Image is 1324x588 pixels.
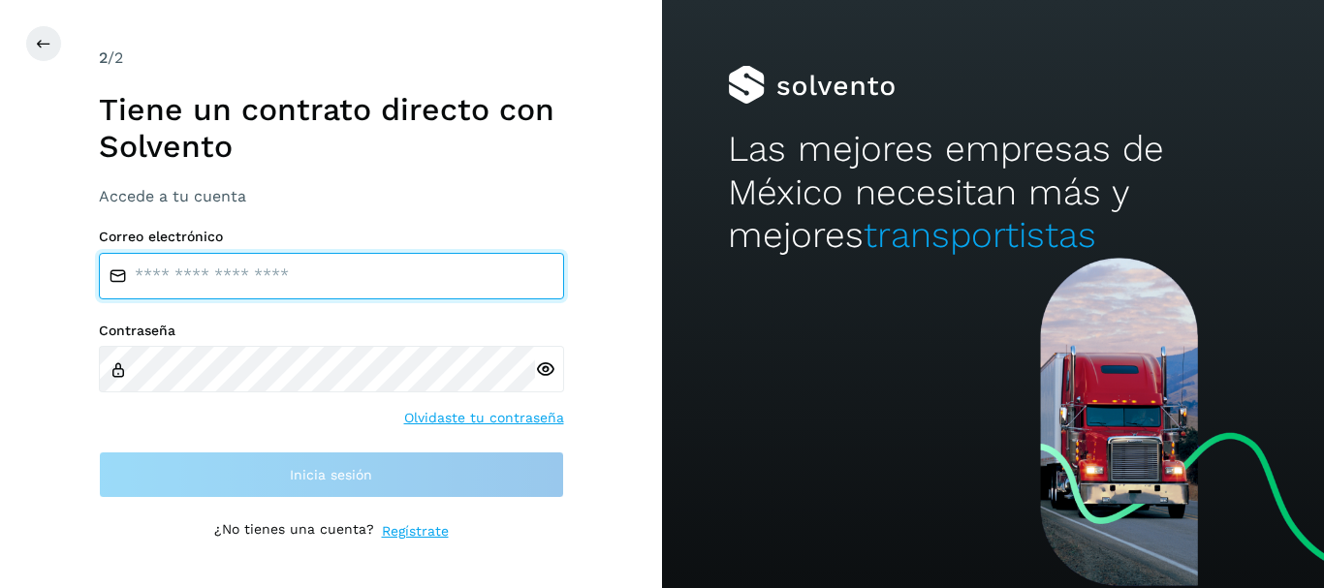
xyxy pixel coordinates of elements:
[99,323,564,339] label: Contraseña
[99,451,564,498] button: Inicia sesión
[214,521,374,542] p: ¿No tienes una cuenta?
[864,214,1096,256] span: transportistas
[290,468,372,481] span: Inicia sesión
[728,128,1257,257] h2: Las mejores empresas de México necesitan más y mejores
[382,521,449,542] a: Regístrate
[99,187,564,205] h3: Accede a tu cuenta
[99,48,108,67] span: 2
[404,408,564,428] a: Olvidaste tu contraseña
[99,229,564,245] label: Correo electrónico
[99,91,564,166] h1: Tiene un contrato directo con Solvento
